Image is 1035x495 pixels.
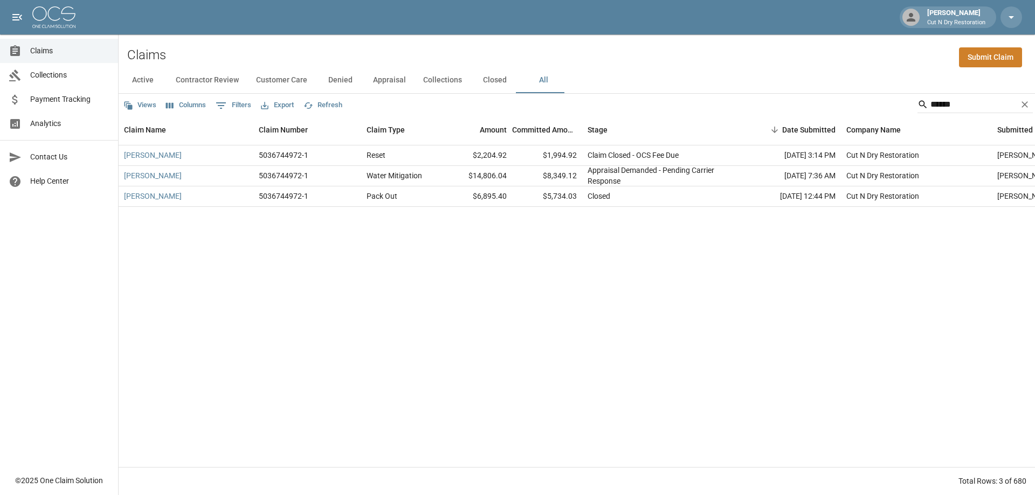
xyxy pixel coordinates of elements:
div: Claim Type [367,115,405,145]
button: Refresh [301,97,345,114]
div: [PERSON_NAME] [923,8,990,27]
div: Claim Name [119,115,253,145]
div: Total Rows: 3 of 680 [958,476,1026,486]
div: 5036744972-1 [259,150,308,161]
div: Cut N Dry Restoration [846,191,919,201]
div: Stage [582,115,744,145]
p: Cut N Dry Restoration [927,18,985,27]
button: Closed [471,67,519,93]
div: Closed [588,191,610,201]
a: [PERSON_NAME] [124,191,182,201]
button: Clear [1017,96,1033,113]
div: Claim Name [124,115,166,145]
div: Cut N Dry Restoration [846,170,919,181]
div: $14,806.04 [442,166,512,186]
button: Active [119,67,167,93]
div: Claim Number [259,115,308,145]
div: Water Mitigation [367,170,422,181]
div: Date Submitted [744,115,841,145]
div: [DATE] 3:14 PM [744,145,841,166]
button: Export [258,97,296,114]
div: Claim Type [361,115,442,145]
span: Collections [30,69,109,81]
div: $1,994.92 [512,145,582,166]
div: $8,349.12 [512,166,582,186]
div: $5,734.03 [512,186,582,207]
div: Claim Number [253,115,361,145]
div: Appraisal Demanded - Pending Carrier Response [588,165,739,186]
div: © 2025 One Claim Solution [15,475,103,486]
a: [PERSON_NAME] [124,150,182,161]
button: Appraisal [364,67,415,93]
div: Committed Amount [512,115,582,145]
div: Company Name [846,115,901,145]
button: All [519,67,568,93]
span: Analytics [30,118,109,129]
span: Help Center [30,176,109,187]
button: open drawer [6,6,28,28]
span: Contact Us [30,151,109,163]
div: 5036744972-1 [259,191,308,201]
div: Pack Out [367,191,397,201]
div: Amount [442,115,512,145]
button: Show filters [213,97,254,114]
div: $6,895.40 [442,186,512,207]
div: Amount [480,115,507,145]
button: Collections [415,67,471,93]
div: Committed Amount [512,115,577,145]
span: Claims [30,45,109,57]
span: Payment Tracking [30,94,109,105]
img: ocs-logo-white-transparent.png [32,6,75,28]
button: Select columns [163,97,209,114]
div: Stage [588,115,608,145]
h2: Claims [127,47,166,63]
div: Company Name [841,115,992,145]
button: Contractor Review [167,67,247,93]
div: dynamic tabs [119,67,1035,93]
button: Views [121,97,159,114]
div: $2,204.92 [442,145,512,166]
div: [DATE] 7:36 AM [744,166,841,186]
button: Sort [767,122,782,137]
a: [PERSON_NAME] [124,170,182,181]
div: Reset [367,150,385,161]
div: [DATE] 12:44 PM [744,186,841,207]
div: Cut N Dry Restoration [846,150,919,161]
div: Search [917,96,1033,115]
div: Date Submitted [782,115,836,145]
button: Customer Care [247,67,316,93]
div: Claim Closed - OCS Fee Due [588,150,679,161]
div: 5036744972-1 [259,170,308,181]
a: Submit Claim [959,47,1022,67]
button: Denied [316,67,364,93]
